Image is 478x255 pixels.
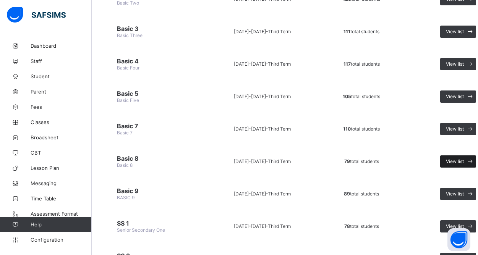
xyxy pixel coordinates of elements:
[268,223,291,229] span: Third Term
[446,61,464,67] span: View list
[344,158,350,164] b: 79
[117,90,194,97] span: Basic 5
[343,126,351,132] b: 110
[31,237,91,243] span: Configuration
[234,29,268,34] span: [DATE]-[DATE] -
[31,73,92,79] span: Student
[447,228,470,251] button: Open asap
[446,191,464,197] span: View list
[268,158,291,164] span: Third Term
[344,61,351,67] b: 117
[268,29,291,34] span: Third Term
[268,191,291,197] span: Third Term
[234,61,268,67] span: [DATE]-[DATE] -
[234,126,268,132] span: [DATE]-[DATE] -
[446,158,464,164] span: View list
[234,223,268,229] span: [DATE]-[DATE] -
[31,104,92,110] span: Fees
[344,191,350,197] b: 89
[117,97,139,103] span: Basic Five
[446,126,464,132] span: View list
[117,227,165,233] span: Senior Secondary One
[268,94,291,99] span: Third Term
[344,61,380,67] span: total students
[117,187,194,195] span: Basic 9
[31,134,92,140] span: Broadsheet
[117,130,133,136] span: Basic 7
[234,94,268,99] span: [DATE]-[DATE] -
[344,191,379,197] span: total students
[343,94,380,99] span: total students
[31,89,92,95] span: Parent
[446,29,464,34] span: View list
[446,223,464,229] span: View list
[31,150,92,156] span: CBT
[117,57,194,65] span: Basic 4
[31,195,92,202] span: Time Table
[343,126,380,132] span: total students
[268,126,291,132] span: Third Term
[31,211,92,217] span: Assessment Format
[268,61,291,67] span: Third Term
[234,158,268,164] span: [DATE]-[DATE] -
[31,221,91,228] span: Help
[344,29,379,34] span: total students
[344,223,350,229] b: 78
[446,94,464,99] span: View list
[117,219,194,227] span: SS 1
[117,195,134,200] span: BASIC 9
[117,32,143,38] span: Basic Three
[31,43,92,49] span: Dashboard
[344,223,379,229] span: total students
[117,25,194,32] span: Basic 3
[31,180,92,186] span: Messaging
[31,119,92,125] span: Classes
[31,165,92,171] span: Lesson Plan
[117,122,194,130] span: Basic 7
[31,58,92,64] span: Staff
[7,7,66,23] img: safsims
[117,162,133,168] span: Basic 8
[117,155,194,162] span: Basic 8
[117,65,139,71] span: Basic Four
[344,29,350,34] b: 111
[344,158,379,164] span: total students
[234,191,268,197] span: [DATE]-[DATE] -
[343,94,351,99] b: 105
